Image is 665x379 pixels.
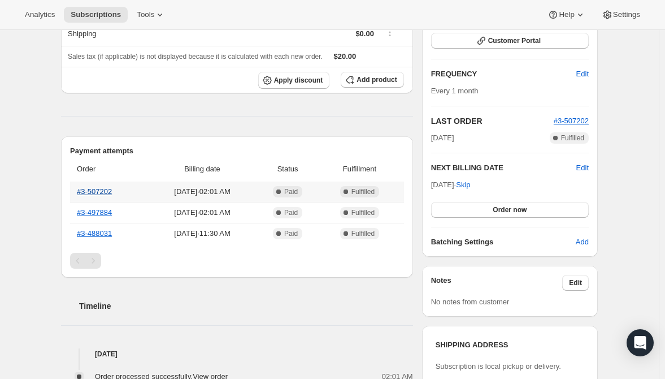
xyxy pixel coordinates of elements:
span: Sales tax (if applicable) is not displayed because it is calculated with each new order. [68,53,323,61]
button: Analytics [18,7,62,23]
button: Edit [570,65,596,83]
button: Settings [595,7,647,23]
a: #3-507202 [77,187,112,196]
span: Fulfillment [322,163,397,175]
span: Help [559,10,574,19]
button: #3-507202 [554,115,589,127]
th: Order [70,157,148,182]
span: Fulfilled [351,229,375,238]
span: Apply discount [274,76,323,85]
h2: Timeline [79,300,413,312]
button: Help [541,7,592,23]
h6: Batching Settings [431,236,576,248]
span: [DATE] · 11:30 AM [151,228,253,239]
span: Fulfilled [351,208,375,217]
a: #3-507202 [554,117,589,125]
th: Shipping [61,21,232,46]
span: Skip [456,179,470,191]
span: Order now [493,205,527,214]
button: Edit [576,162,589,174]
button: Customer Portal [431,33,589,49]
span: Paid [284,229,298,238]
span: Fulfilled [351,187,375,196]
div: Open Intercom Messenger [627,329,654,356]
button: Edit [562,275,589,291]
span: $0.00 [355,29,374,38]
span: $20.00 [334,52,357,61]
button: Apply discount [258,72,330,89]
span: [DATE] · 02:01 AM [151,186,253,197]
span: Edit [576,68,589,80]
span: Every 1 month [431,87,479,95]
h2: Payment attempts [70,145,404,157]
h2: NEXT BILLING DATE [431,162,576,174]
span: Edit [569,278,582,287]
span: No notes from customer [431,298,510,306]
a: #3-488031 [77,229,112,238]
h3: SHIPPING ADDRESS [436,339,584,351]
h3: Notes [431,275,563,291]
button: Skip [449,176,477,194]
span: Status [260,163,315,175]
span: Fulfilled [561,133,584,143]
nav: Pagination [70,253,404,269]
span: Settings [613,10,640,19]
button: Add [569,233,596,251]
span: Add product [357,75,397,84]
span: Paid [284,208,298,217]
h2: LAST ORDER [431,115,554,127]
h4: [DATE] [61,348,413,360]
span: Billing date [151,163,253,175]
span: Tools [137,10,154,19]
span: Add [576,236,589,248]
span: Subscriptions [71,10,121,19]
h2: FREQUENCY [431,68,576,80]
button: Add product [341,72,403,88]
button: Subscriptions [64,7,128,23]
button: Order now [431,202,589,218]
button: Tools [130,7,172,23]
span: Paid [284,187,298,196]
span: [DATE] · [431,180,471,189]
button: Shipping actions [381,26,399,38]
span: [DATE] · 02:01 AM [151,207,253,218]
span: Analytics [25,10,55,19]
span: [DATE] [431,132,454,144]
a: #3-497884 [77,208,112,217]
span: Customer Portal [488,36,541,45]
span: Subscription is local pickup or delivery. [436,362,561,371]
